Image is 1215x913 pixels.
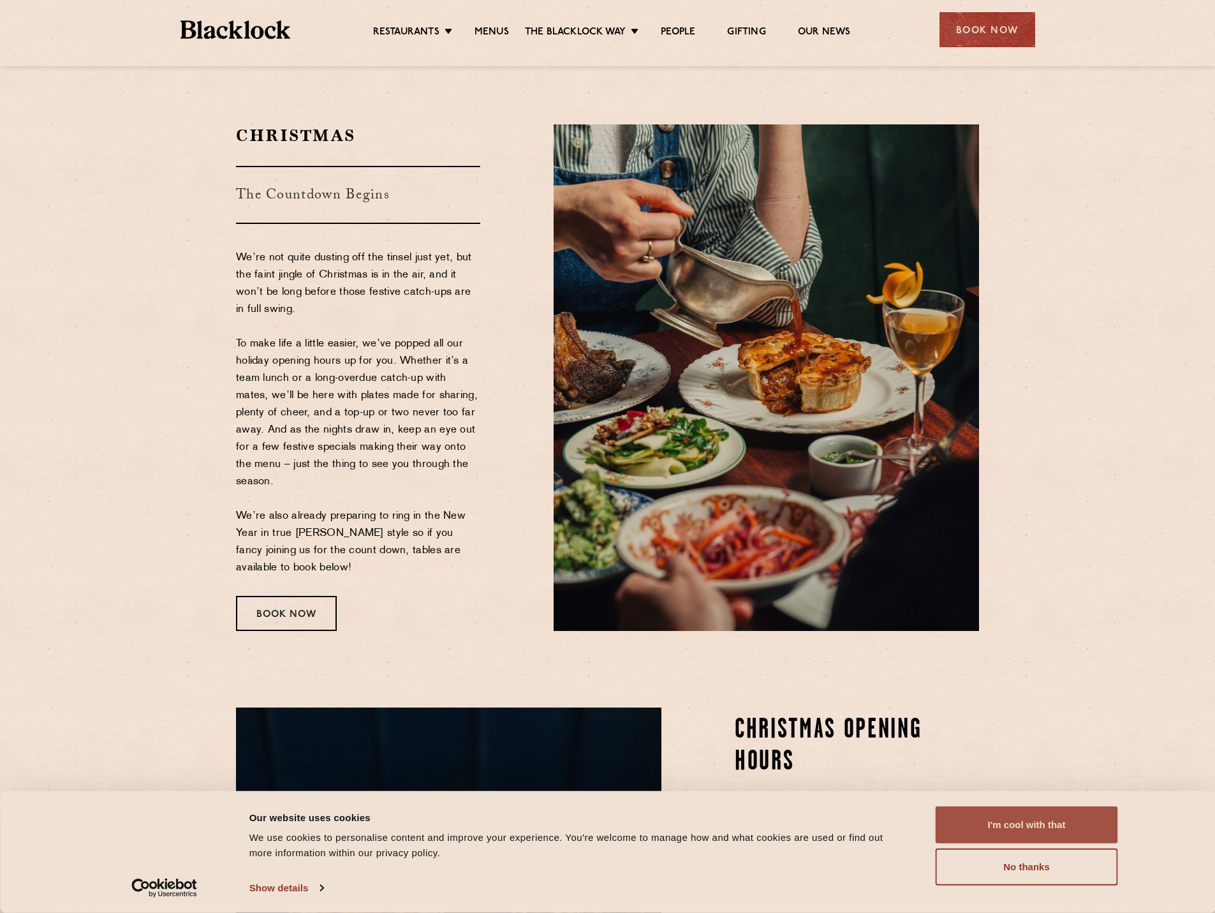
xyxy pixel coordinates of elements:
[936,849,1118,886] button: No thanks
[373,26,439,40] a: Restaurants
[108,879,220,898] a: Usercentrics Cookiebot - opens in a new window
[735,715,979,778] h2: Christmas Opening Hours
[727,26,765,40] a: Gifting
[525,26,626,40] a: The Blacklock Way
[475,26,509,40] a: Menus
[936,806,1118,843] button: I'm cool with that
[236,596,337,631] div: Book Now
[798,26,851,40] a: Our News
[661,26,695,40] a: People
[236,124,480,147] h2: Christmas
[236,249,480,577] p: We’re not quite dusting off the tinsel just yet, but the faint jingle of Christmas is in the air,...
[249,830,907,861] div: We use cookies to personalise content and improve your experience. You're welcome to manage how a...
[939,12,1035,47] div: Book Now
[249,879,323,898] a: Show details
[236,166,480,224] h3: The Countdown Begins
[249,810,907,825] div: Our website uses cookies
[180,20,291,39] img: BL_Textured_Logo-footer-cropped.svg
